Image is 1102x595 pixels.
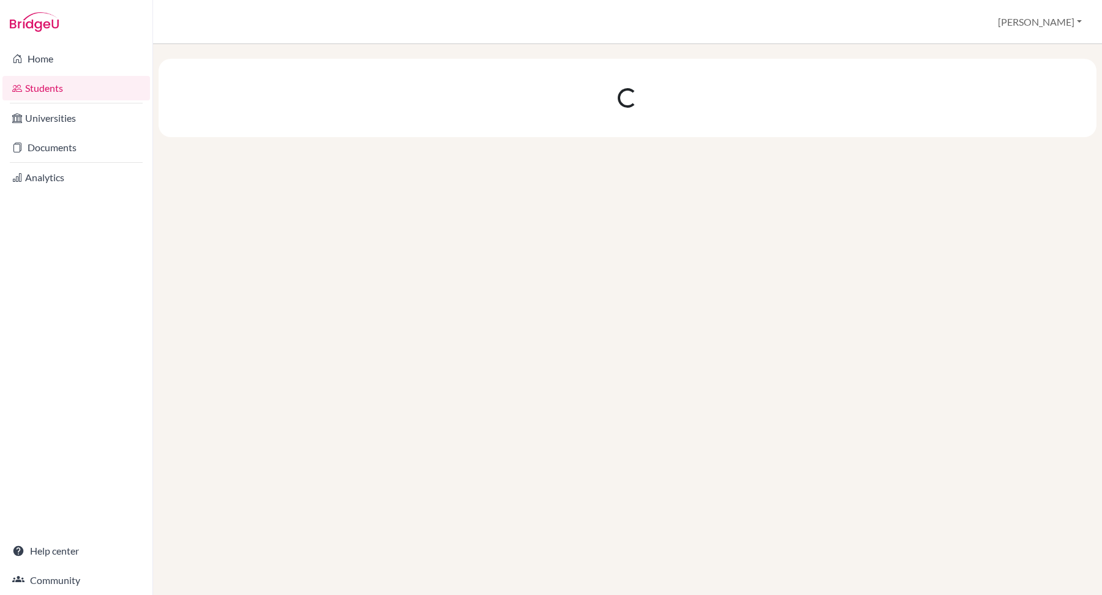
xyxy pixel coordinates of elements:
a: Documents [2,135,150,160]
a: Students [2,76,150,100]
a: Home [2,47,150,71]
a: Universities [2,106,150,130]
a: Community [2,568,150,593]
button: [PERSON_NAME] [992,10,1087,34]
a: Analytics [2,165,150,190]
img: Bridge-U [10,12,59,32]
a: Help center [2,539,150,563]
